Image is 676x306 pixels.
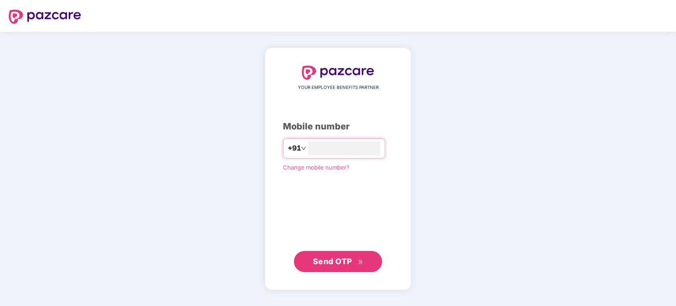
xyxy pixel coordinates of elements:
[9,10,81,24] img: logo
[301,146,306,151] span: down
[302,66,374,80] img: logo
[283,120,393,133] div: Mobile number
[283,164,349,171] a: Change mobile number?
[294,251,382,272] button: Send OTPdouble-right
[298,84,379,91] span: YOUR EMPLOYEE BENEFITS PARTNER
[288,143,301,154] span: +91
[358,259,364,265] span: double-right
[313,257,352,266] span: Send OTP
